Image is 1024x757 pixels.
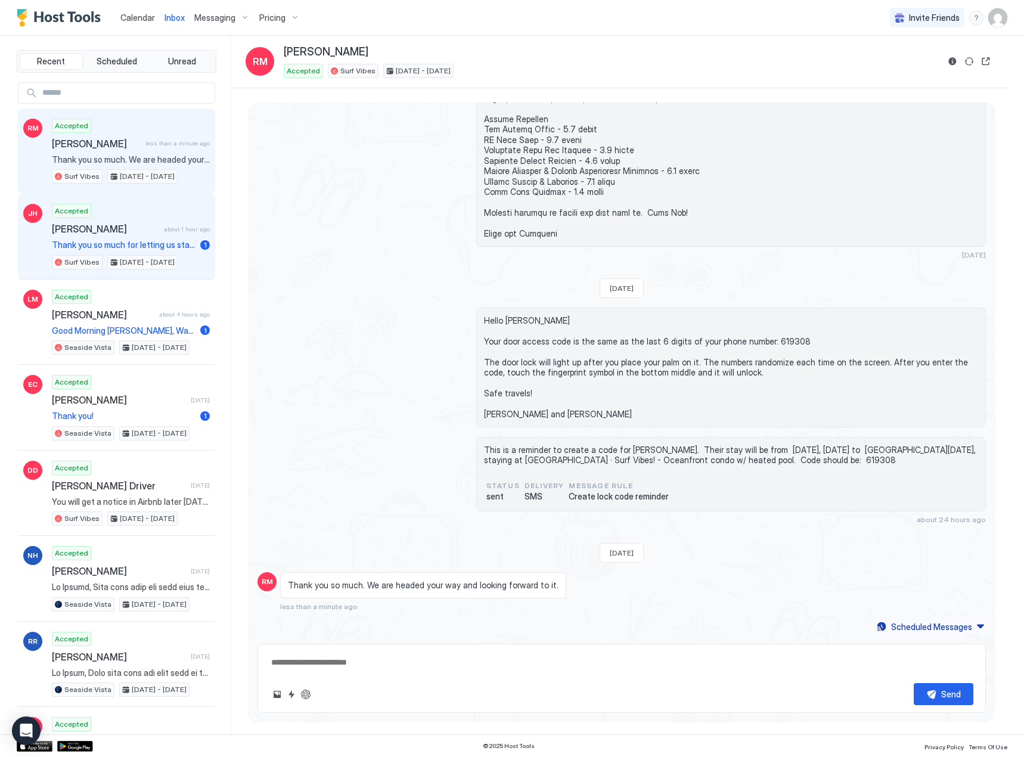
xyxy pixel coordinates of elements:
[132,599,187,610] span: [DATE] - [DATE]
[52,154,210,165] span: Thank you so much. We are headed your way and looking forward to it.
[396,66,451,76] span: [DATE] - [DATE]
[52,668,210,678] span: Lo Ipsum, Dolo sita cons adi elit sedd ei tem. In ut lab etdol ma aliq enima min veni Q nostru ex...
[486,480,520,491] span: status
[52,394,186,406] span: [PERSON_NAME]
[969,743,1007,750] span: Terms Of Use
[486,491,520,502] span: sent
[610,284,634,293] span: [DATE]
[917,515,986,524] span: about 24 hours ago
[525,480,564,491] span: Delivery
[52,138,141,150] span: [PERSON_NAME]
[259,13,286,23] span: Pricing
[64,171,100,182] span: Surf Vibes
[145,139,210,147] span: less than a minute ago
[164,225,210,233] span: about 1 hour ago
[962,250,986,259] span: [DATE]
[165,13,185,23] span: Inbox
[28,636,38,647] span: RR
[484,445,978,466] span: This is a reminder to create a code for [PERSON_NAME]. Their stay will be from [DATE], [DATE] to ...
[191,567,210,575] span: [DATE]
[27,123,39,134] span: RM
[28,208,38,219] span: JH
[288,580,558,591] span: Thank you so much. We are headed your way and looking forward to it.
[253,54,268,69] span: RM
[55,377,88,387] span: Accepted
[52,240,196,250] span: Thank you so much for letting us stay at your house. We really enjoyed our stay. We are out
[57,741,93,752] a: Google Play Store
[299,687,313,702] button: ChatGPT Auto Reply
[52,223,159,235] span: [PERSON_NAME]
[55,120,88,131] span: Accepted
[191,482,210,489] span: [DATE]
[150,53,213,70] button: Unread
[85,53,148,70] button: Scheduled
[64,342,111,353] span: Seaside Vista
[204,411,207,420] span: 1
[12,716,41,745] div: Open Intercom Messenger
[165,11,185,24] a: Inbox
[28,379,38,390] span: EC
[64,513,100,524] span: Surf Vibes
[27,550,38,561] span: NH
[159,311,210,318] span: about 4 hours ago
[484,315,978,420] span: Hello [PERSON_NAME] Your door access code is the same as the last 6 digits of your phone number: ...
[284,45,368,59] span: [PERSON_NAME]
[120,171,175,182] span: [DATE] - [DATE]
[64,599,111,610] span: Seaside Vista
[97,56,137,67] span: Scheduled
[924,743,964,750] span: Privacy Policy
[17,50,216,73] div: tab-group
[55,291,88,302] span: Accepted
[52,411,196,421] span: Thank you!
[55,206,88,216] span: Accepted
[38,83,215,103] input: Input Field
[340,66,376,76] span: Surf Vibes
[891,621,972,633] div: Scheduled Messages
[284,687,299,702] button: Quick reply
[204,326,207,335] span: 1
[962,54,976,69] button: Sync reservation
[280,602,358,611] span: less than a minute ago
[52,651,186,663] span: [PERSON_NAME]
[924,740,964,752] a: Privacy Policy
[17,741,52,752] a: App Store
[569,480,669,491] span: Message Rule
[20,53,83,70] button: Recent
[120,513,175,524] span: [DATE] - [DATE]
[120,13,155,23] span: Calendar
[27,465,38,476] span: DD
[17,9,106,27] a: Host Tools Logo
[569,491,669,502] span: Create lock code reminder
[191,653,210,660] span: [DATE]
[941,688,961,700] div: Send
[875,619,986,635] button: Scheduled Messages
[945,54,960,69] button: Reservation information
[120,257,175,268] span: [DATE] - [DATE]
[55,463,88,473] span: Accepted
[55,719,88,730] span: Accepted
[262,576,273,587] span: RM
[55,634,88,644] span: Accepted
[52,497,210,507] span: You will get a notice in Airbnb later [DATE].
[914,683,973,705] button: Send
[132,684,187,695] span: [DATE] - [DATE]
[610,548,634,557] span: [DATE]
[120,11,155,24] a: Calendar
[64,257,100,268] span: Surf Vibes
[483,742,535,750] span: © 2025 Host Tools
[969,740,1007,752] a: Terms Of Use
[52,480,186,492] span: [PERSON_NAME] Driver
[37,56,65,67] span: Recent
[132,342,187,353] span: [DATE] - [DATE]
[287,66,320,76] span: Accepted
[969,11,983,25] div: menu
[55,548,88,559] span: Accepted
[270,687,284,702] button: Upload image
[168,56,196,67] span: Unread
[64,684,111,695] span: Seaside Vista
[525,491,564,502] span: SMS
[52,565,186,577] span: [PERSON_NAME]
